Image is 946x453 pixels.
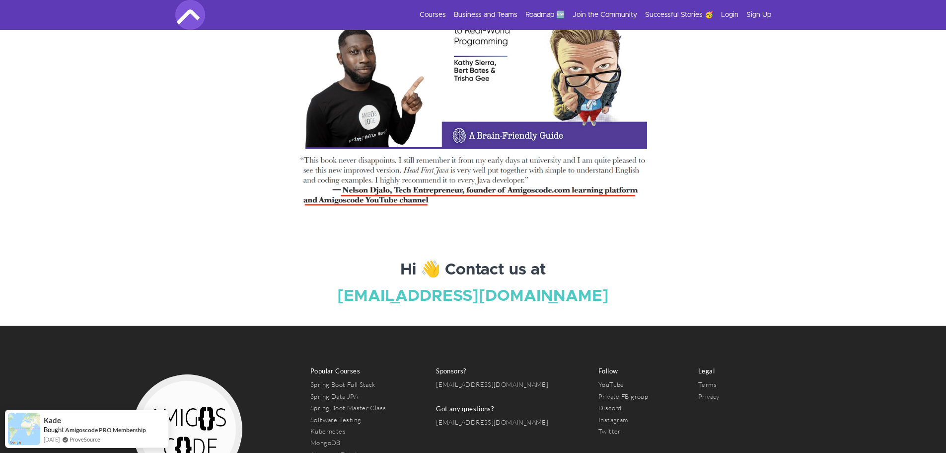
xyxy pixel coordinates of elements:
[698,368,720,379] h3: Legal
[698,380,717,388] a: Terms
[698,392,720,400] a: Privacy
[746,10,771,20] a: Sign Up
[598,427,621,435] a: Twitter
[525,10,565,20] a: Roadmap 🆕
[44,416,61,425] span: Kade
[310,439,341,447] a: MongoDB
[436,391,548,417] h3: Got any questions?
[573,10,637,20] a: Join the Community
[310,368,386,379] h3: Popular Courses
[65,426,146,434] a: Amigoscode PRO Membership
[454,10,517,20] a: Business and Teams
[436,418,548,426] a: [EMAIL_ADDRESS][DOMAIN_NAME]
[310,404,386,412] a: Spring Boot Master Class
[598,368,648,379] h3: Follow
[400,262,546,278] strong: Hi 👋 Contact us at
[721,10,738,20] a: Login
[598,392,648,400] a: Private FB group
[598,404,622,412] a: Discord
[598,380,624,388] a: YouTube
[337,288,609,304] a: [EMAIL_ADDRESS][DOMAIN_NAME]
[310,392,358,400] a: Spring Data JPA
[44,426,64,434] span: Bought
[645,10,713,20] a: Successful Stories 🥳
[310,416,361,424] a: Software Testing
[436,368,548,379] h3: Sponsors?
[420,10,446,20] a: Courses
[310,380,375,388] a: Spring Boot Full Stack
[44,435,60,444] span: [DATE]
[436,379,548,390] a: [EMAIL_ADDRESS][DOMAIN_NAME]
[70,435,100,444] a: ProveSource
[598,416,628,424] a: Instagram
[310,427,346,435] a: Kubernetes
[8,413,40,445] img: provesource social proof notification image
